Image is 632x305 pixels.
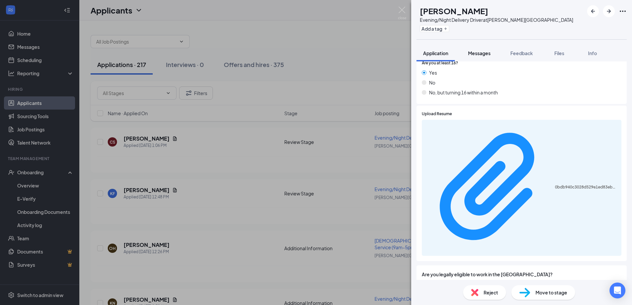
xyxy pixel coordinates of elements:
[535,289,567,296] span: Move to stage
[555,185,617,190] div: 0bdb940c3028d529e1ed83ebda9b1c49.pdf
[429,69,437,76] span: Yes
[589,7,597,15] svg: ArrowLeftNew
[420,25,449,32] button: PlusAdd a tag
[554,50,564,56] span: Files
[484,289,498,296] span: Reject
[603,5,615,17] button: ArrowRight
[429,79,435,86] span: No
[426,123,617,253] a: Paperclip0bdb940c3028d529e1ed83ebda9b1c49.pdf
[420,17,573,23] div: Evening/Night Delivery Driver at [PERSON_NAME][GEOGRAPHIC_DATA]
[420,5,488,17] h1: [PERSON_NAME]
[422,271,621,278] span: Are you legally eligible to work in the [GEOGRAPHIC_DATA]?
[587,5,599,17] button: ArrowLeftNew
[423,50,448,56] span: Application
[422,111,452,117] span: Upload Resume
[429,89,498,96] span: No, but turning 16 within a month
[610,283,625,298] div: Open Intercom Messenger
[426,123,555,252] svg: Paperclip
[619,7,627,15] svg: Ellipses
[588,50,597,56] span: Info
[422,60,458,66] span: Are you at least 16?
[605,7,613,15] svg: ArrowRight
[444,27,448,31] svg: Plus
[510,50,533,56] span: Feedback
[468,50,491,56] span: Messages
